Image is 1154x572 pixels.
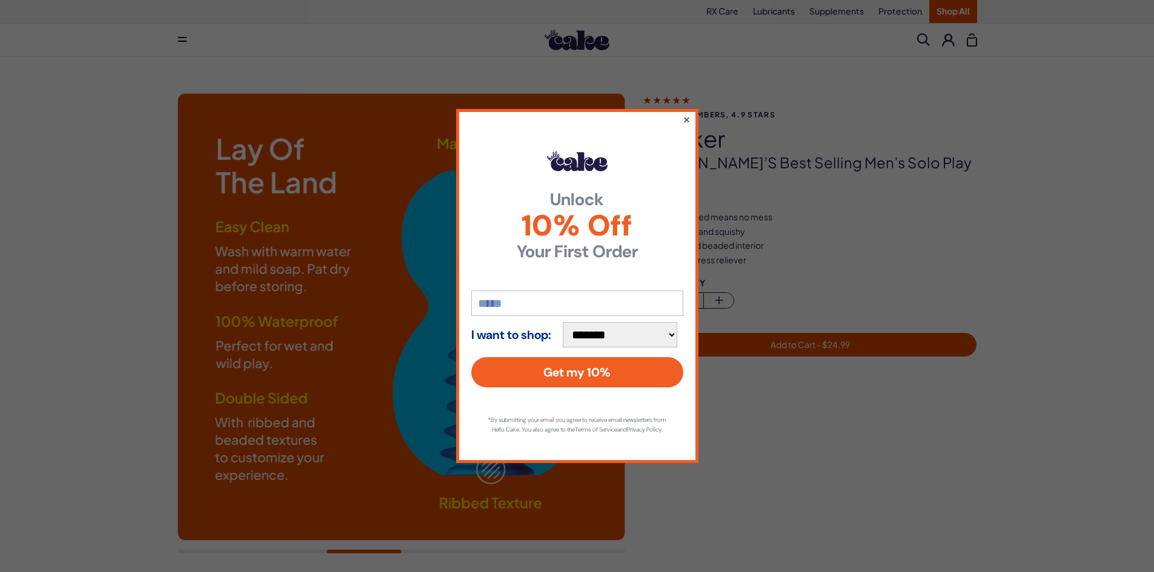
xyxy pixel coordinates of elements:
[575,426,617,433] a: Terms of Service
[471,328,551,341] strong: I want to shop:
[547,151,608,171] img: Hello Cake
[471,211,683,240] span: 10% Off
[471,357,683,387] button: Get my 10%
[483,415,671,435] p: *By submitting your email you agree to receive email newsletters from Hello Cake. You also agree ...
[682,112,690,127] button: ×
[471,243,683,260] strong: Your First Order
[627,426,661,433] a: Privacy Policy
[471,191,683,208] strong: Unlock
